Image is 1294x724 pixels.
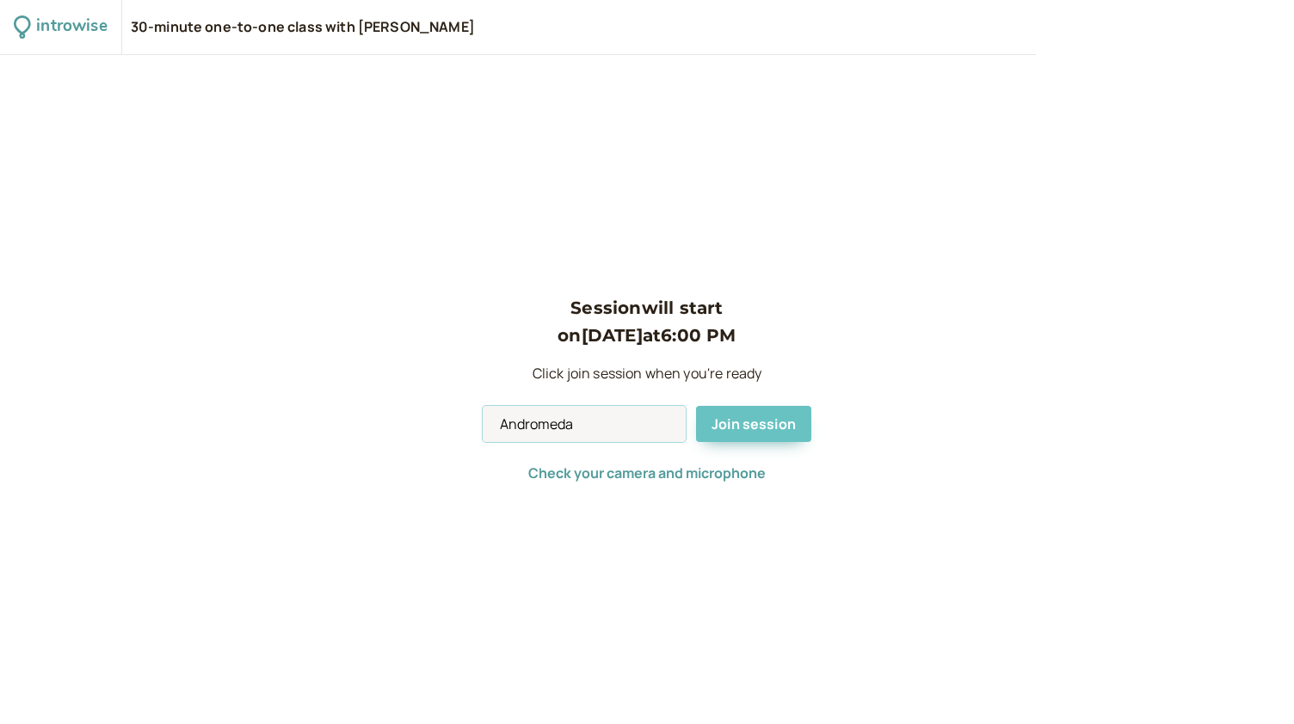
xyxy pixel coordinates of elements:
[528,465,766,481] button: Check your camera and microphone
[696,406,811,442] button: Join session
[483,406,686,442] input: Your Name
[528,463,766,482] span: Check your camera and microphone
[712,414,796,433] span: Join session
[131,18,475,37] div: 30-minute one-to-one class with [PERSON_NAME]
[483,294,811,350] h3: Session will start on [DATE] at 6:00 PM
[36,14,107,40] div: introwise
[483,363,811,385] p: Click join session when you're ready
